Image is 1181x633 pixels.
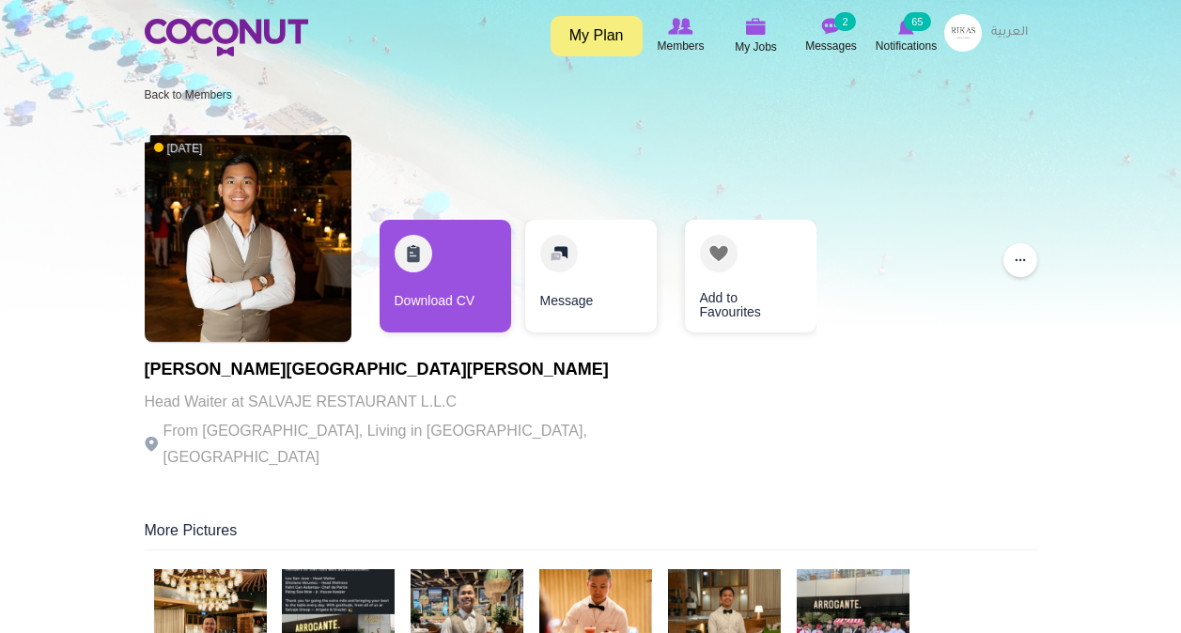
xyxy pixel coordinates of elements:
[145,520,1037,550] div: More Pictures
[525,220,657,332] a: Message
[668,18,692,35] img: Browse Members
[869,14,944,57] a: Notifications Notifications 65
[380,220,511,332] a: Download CV
[525,220,657,342] div: 2 / 3
[685,220,816,332] a: Add to Favourites
[644,14,719,57] a: Browse Members Members
[805,37,857,55] span: Messages
[145,88,232,101] a: Back to Members
[671,220,802,342] div: 3 / 3
[145,361,661,379] h1: [PERSON_NAME][GEOGRAPHIC_DATA][PERSON_NAME]
[794,14,869,57] a: Messages Messages 2
[876,37,937,55] span: Notifications
[982,14,1037,52] a: العربية
[380,220,511,342] div: 1 / 3
[1003,243,1037,277] button: ...
[746,18,767,35] img: My Jobs
[898,18,914,35] img: Notifications
[719,14,794,58] a: My Jobs My Jobs
[145,389,661,415] p: Head Waiter at SALVAJE RESTAURANT L.L.C
[145,19,308,56] img: Home
[551,16,643,56] a: My Plan
[834,12,855,31] small: 2
[657,37,704,55] span: Members
[735,38,777,56] span: My Jobs
[145,418,661,471] p: From [GEOGRAPHIC_DATA], Living in [GEOGRAPHIC_DATA], [GEOGRAPHIC_DATA]
[904,12,930,31] small: 65
[822,18,841,35] img: Messages
[154,141,203,157] span: [DATE]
